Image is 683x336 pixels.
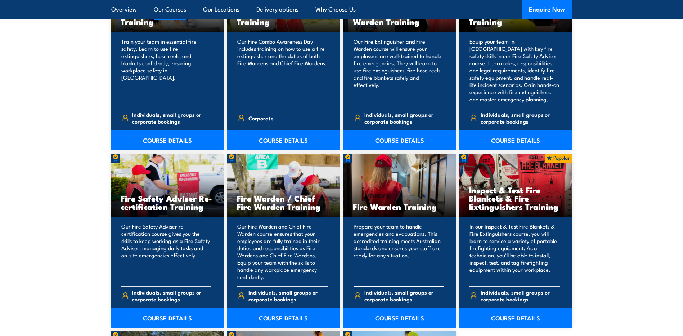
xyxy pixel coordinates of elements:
h3: Fire Safety Adviser Training [469,9,563,26]
p: Prepare your team to handle emergencies and evacuations. This accredited training meets Australia... [354,223,444,280]
a: COURSE DETAILS [343,308,456,328]
a: COURSE DETAILS [111,130,224,150]
span: Individuals, small groups or corporate bookings [364,111,444,125]
a: COURSE DETAILS [459,130,572,150]
p: Our Fire Warden and Chief Fire Warden course ensures that your employees are fully trained in the... [237,223,328,280]
h3: Inspect & Test Fire Blankets & Fire Extinguishers Training [469,186,563,211]
p: Our Fire Extinguisher and Fire Warden course will ensure your employees are well-trained to handl... [354,38,444,103]
p: Our Fire Safety Adviser re-certification course gives you the skills to keep working as a Fire Sa... [121,223,212,280]
span: Individuals, small groups or corporate bookings [481,111,560,125]
p: In our Inspect & Test Fire Blankets & Fire Extinguishers course, you will learn to service a vari... [469,223,560,280]
a: COURSE DETAILS [459,308,572,328]
span: Individuals, small groups or corporate bookings [132,289,211,302]
span: Individuals, small groups or corporate bookings [364,289,444,302]
span: Individuals, small groups or corporate bookings [132,111,211,125]
span: Individuals, small groups or corporate bookings [248,289,328,302]
a: COURSE DETAILS [227,130,340,150]
a: COURSE DETAILS [227,308,340,328]
h3: Fire Extinguisher / Fire Warden Training [353,9,447,26]
span: Individuals, small groups or corporate bookings [481,289,560,302]
p: Train your team in essential fire safety. Learn to use fire extinguishers, hose reels, and blanke... [121,38,212,103]
h3: Fire Warden / Chief Fire Warden Training [237,194,331,211]
a: COURSE DETAILS [343,130,456,150]
p: Our Fire Combo Awareness Day includes training on how to use a fire extinguisher and the duties o... [237,38,328,103]
h3: Fire Safety Adviser Re-certification Training [121,194,215,211]
a: COURSE DETAILS [111,308,224,328]
h3: Fire Extinguisher Training [121,9,215,26]
h3: Fire Warden Training [353,202,447,211]
span: Corporate [248,112,274,124]
p: Equip your team in [GEOGRAPHIC_DATA] with key fire safety skills in our Fire Safety Adviser cours... [469,38,560,103]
